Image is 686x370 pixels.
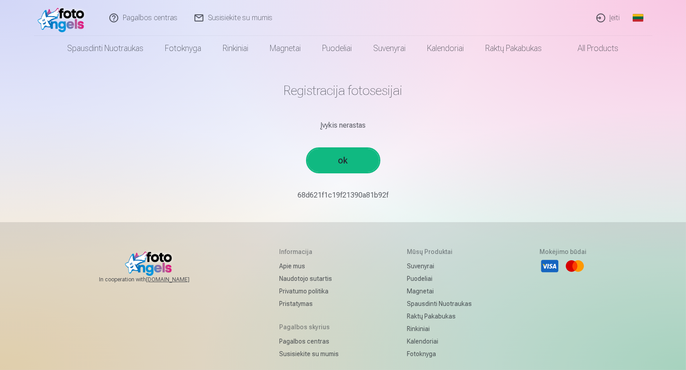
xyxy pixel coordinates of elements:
a: Rinkiniai [212,36,259,61]
a: Suvenyrai [363,36,417,61]
a: Raktų pakabukas [407,310,472,323]
h5: Mokėjimo būdai [540,247,587,256]
a: Puodeliai [312,36,363,61]
a: Magnetai [407,285,472,297]
a: All products [553,36,630,61]
a: Pagalbos centras [279,335,339,348]
a: Pristatymas [279,297,339,310]
a: ok [307,149,379,172]
a: Naudotojo sutartis [279,272,339,285]
a: Spausdinti nuotraukas [57,36,155,61]
h5: Mūsų produktai [407,247,472,256]
h1: Registracija fotosesijai [82,82,605,99]
h5: Informacija [279,247,339,256]
a: Fotoknyga [407,348,472,360]
a: Suvenyrai [407,260,472,272]
a: Spausdinti nuotraukas [407,297,472,310]
a: Susisiekite su mumis [279,348,339,360]
a: Kalendoriai [407,335,472,348]
a: Kalendoriai [417,36,475,61]
li: Visa [540,256,560,276]
a: Raktų pakabukas [475,36,553,61]
h5: Pagalbos skyrius [279,323,339,331]
span: In cooperation with [99,276,211,283]
a: Rinkiniai [407,323,472,335]
a: Privatumo politika [279,285,339,297]
div: Įvykis nerastas [82,120,605,131]
li: Mastercard [565,256,585,276]
a: Fotoknyga [155,36,212,61]
a: [DOMAIN_NAME] [146,276,211,283]
p: 68d621f1c19f21390a81b92f￼￼ [82,190,605,201]
a: Apie mus [279,260,339,272]
a: Puodeliai [407,272,472,285]
img: /fa2 [38,4,89,32]
a: Magnetai [259,36,312,61]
